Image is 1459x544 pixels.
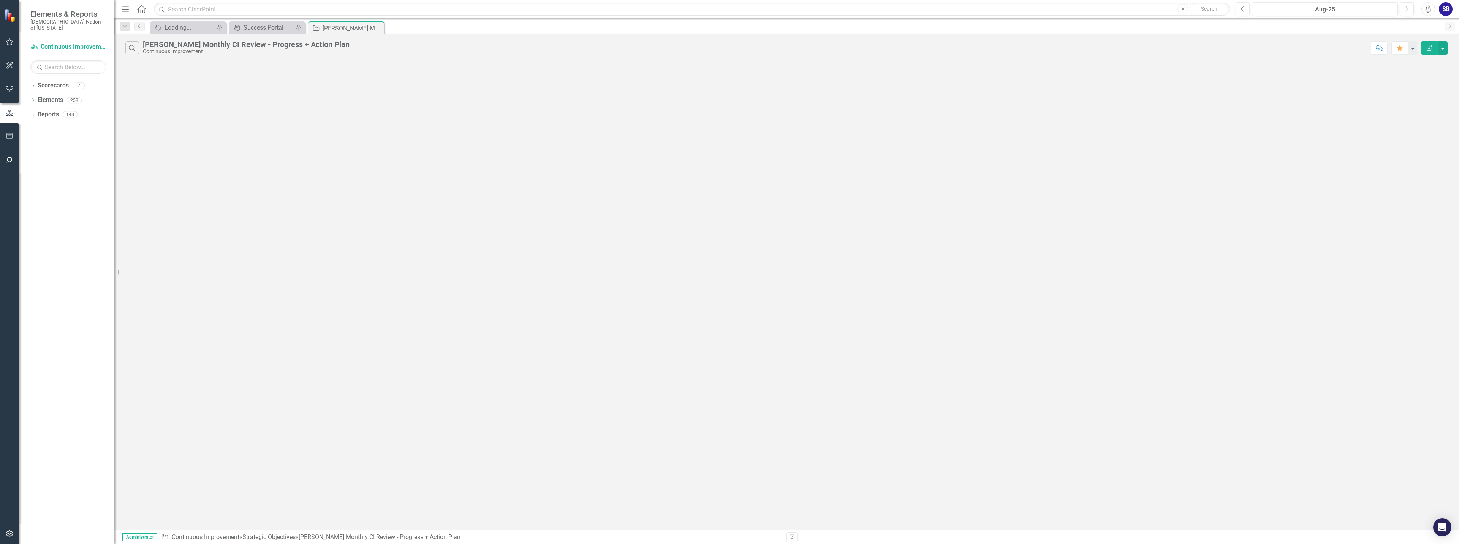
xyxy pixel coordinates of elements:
a: Loading... [152,23,215,32]
div: 258 [67,97,82,103]
div: 148 [63,111,78,118]
div: Continuous Improvement [143,49,350,54]
div: [PERSON_NAME] Monthly CI Review - Progress + Action Plan [299,533,460,541]
button: SB [1439,2,1453,16]
div: 7 [73,82,85,89]
a: Reports [38,110,59,119]
a: Success Portal [231,23,294,32]
button: Search [1190,4,1228,14]
small: [DEMOGRAPHIC_DATA] Nation of [US_STATE] [30,19,106,31]
div: Aug-25 [1255,5,1395,14]
span: Administrator [122,533,157,541]
div: Open Intercom Messenger [1433,518,1451,536]
span: Search [1201,6,1217,12]
a: Continuous Improvement [172,533,239,541]
div: [PERSON_NAME] Monthly CI Review - Progress + Action Plan [323,24,382,33]
input: Search Below... [30,60,106,74]
img: ClearPoint Strategy [4,8,17,22]
a: Continuous Improvement [30,43,106,51]
input: Search ClearPoint... [154,3,1230,16]
a: Strategic Objectives [242,533,296,541]
a: Elements [38,96,63,105]
span: Elements & Reports [30,10,106,19]
div: » » [161,533,781,542]
div: Success Portal [244,23,294,32]
button: Aug-25 [1252,2,1398,16]
div: Loading... [165,23,215,32]
a: Scorecards [38,81,69,90]
div: [PERSON_NAME] Monthly CI Review - Progress + Action Plan [143,40,350,49]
